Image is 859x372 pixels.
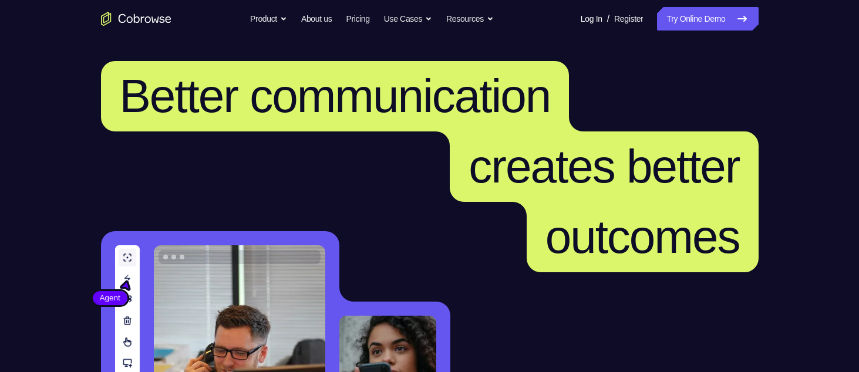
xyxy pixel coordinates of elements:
span: creates better [469,140,739,192]
a: About us [301,7,332,31]
span: Agent [93,292,127,304]
span: / [607,12,609,26]
a: Pricing [346,7,369,31]
span: Better communication [120,70,551,122]
button: Product [250,7,287,31]
a: Go to the home page [101,12,171,26]
button: Use Cases [384,7,432,31]
a: Register [614,7,643,31]
span: outcomes [545,211,740,263]
button: Resources [446,7,494,31]
a: Try Online Demo [657,7,758,31]
a: Log In [581,7,602,31]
